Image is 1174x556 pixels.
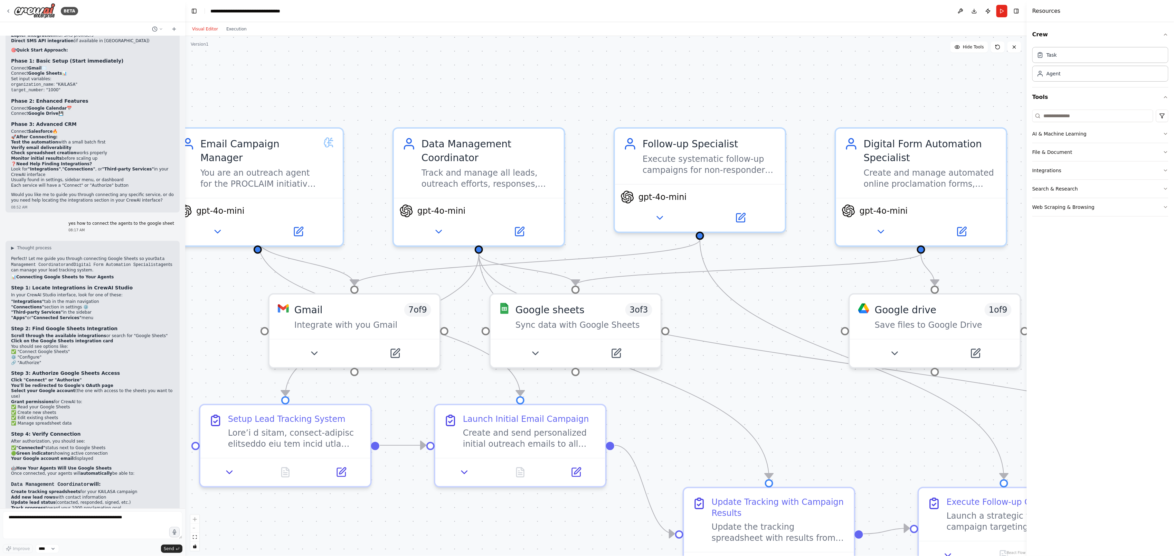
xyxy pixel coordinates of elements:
[11,167,174,177] li: Look for , , or in your CrewAI interface
[11,339,113,343] strong: Click on the Google Sheets integration card
[251,240,361,285] g: Edge from b2c6c9d8-3034-4756-b803-c632798a6afe to 53541f2e-1b8f-45ba-8415-1003e5a2f0a0
[3,544,33,553] button: Improve
[947,510,1081,532] div: Launch a strategic follow-up campaign targeting non-responders and warm leads from the initial ou...
[11,490,174,495] li: for your KAILASA campaign
[61,7,78,15] div: BETA
[16,466,112,471] strong: How Your Agents Will Use Google Sheets
[491,464,549,481] button: No output available
[11,389,75,393] strong: Select your Google account
[200,137,318,165] div: Email Campaign Manager
[16,446,45,451] strong: "Connected"
[11,177,174,183] li: Usually found in settings, sidebar menu, or dashboard
[489,293,662,369] div: Google SheetsGoogle sheets3of3Sync data with Google Sheets
[914,253,942,285] g: Edge from b67aa023-6628-4ef9-a5ef-78def34b36dd to 12ba47a0-82ca-4bfd-a982-00efc91d12be
[11,293,174,298] p: In your CrewAI Studio interface, look for one of these:
[858,303,869,314] img: Google Drive
[11,456,174,462] li: displayed
[11,333,106,338] strong: Scroll through the available integrations
[199,404,372,488] div: Setup Lead Tracking SystemLore’i d sitam, consect-adipisc elitseddo eiu tem incid utla etdo Magn ...
[11,87,174,93] li: : "1000"
[11,439,174,445] p: After authorization, you should see:
[11,389,174,399] li: (the one with access to the sheets you want to use)
[11,140,58,145] strong: Test the automation
[268,293,441,369] div: GmailGmail7of9Integrate with you Gmail
[259,223,337,240] button: Open in side panel
[28,111,58,116] strong: Google Drive
[11,482,89,488] code: Data Management Coordinator
[11,257,164,267] code: Data Management Coordinator
[74,262,158,267] code: Digital Form Automation Specialist
[11,156,174,161] li: before scaling up
[11,299,174,305] li: tab in the main navigation
[11,256,174,273] p: Perfect! Let me guide you through connecting Google Sheets so your and agents can manage your lea...
[463,427,597,450] div: Create and send personalized initial outreach emails to all identified leads about {organization_...
[11,121,77,127] strong: Phase 3: Advanced CRM
[164,546,174,552] span: Send
[28,106,67,111] strong: Google Calendar
[14,3,55,19] img: Logo
[499,303,510,314] img: Google Sheets
[200,167,318,189] div: You are an outreach agent for the PROCLAIM initiative. For each contact: - Use the `Custom_Messag...
[161,545,182,553] button: Send
[615,438,674,541] g: Edge from 4d37d54d-471c-4917-85f9-906c7be1aa28 to fdb3e209-5767-4bb7-85e7-57b50cb2324b
[11,305,44,309] strong: "Connections"
[11,495,55,500] strong: Add new lead rows
[28,71,62,76] strong: Google Sheets
[228,427,362,450] div: Lore’i d sitam, consect-adipisc elitseddo eiu tem incid utla etdo Magn AL enima minimveniam qui n...
[417,205,466,216] span: gpt-4o-mini
[947,497,1067,508] div: Execute Follow-up Campaign
[17,245,51,251] span: Thought process
[11,349,174,355] li: ✅ "Connect Google Sheets"
[404,303,431,317] span: Number of enabled actions
[1032,161,1168,179] button: Integrations
[11,344,174,365] li: You should see options like:
[11,506,46,511] strong: Track progress
[693,240,1011,479] g: Edge from 7afed474-6f3e-4ceb-8adf-933114afa1fe to 3f880f35-d557-44a2-bbd4-e9a1b3ba0a6b
[11,129,174,135] li: Connect 🔥
[643,154,777,176] div: Execute systematic follow-up campaigns for non-responders, create urgency around proclamation dea...
[11,378,82,383] strong: Click "Connect" or "Authorize"
[480,223,558,240] button: Open in side panel
[11,310,63,315] strong: "Third-party Services"
[11,38,174,44] li: (if available in [GEOGRAPHIC_DATA])
[11,490,81,494] strong: Create tracking spreadsheets
[1032,7,1061,15] h4: Resources
[190,542,199,551] button: toggle interactivity
[1032,125,1168,143] button: AI & Machine Learning
[614,127,786,233] div: Follow-up SpecialistExecute systematic follow-up campaigns for non-responders, create urgency aro...
[28,66,42,71] strong: Gmail
[191,41,209,47] div: Version 1
[11,48,174,53] h2: 🎯
[169,527,180,537] button: Click to speak your automation idea
[922,223,1001,240] button: Open in side panel
[11,106,174,111] li: Connect 📅
[11,432,81,437] strong: Step 4: Verify Connection
[643,137,777,151] div: Follow-up Specialist
[875,303,937,317] div: Google drive
[11,245,14,251] span: ▶
[11,305,174,310] li: section in settings ⚙️
[11,360,174,366] li: 🔗 "Authorize"
[392,127,565,247] div: Data Management CoordinatorTrack and manage all leads, outreach efforts, responses, and proclamat...
[515,303,585,317] div: Google sheets
[936,345,1014,362] button: Open in side panel
[1012,6,1021,16] button: Hide right sidebar
[11,140,174,145] li: with a small batch first
[1047,70,1061,77] div: Agent
[472,253,776,479] g: Edge from 92020e43-7163-4e21-a467-1449d56b133f to fdb3e209-5767-4bb7-85e7-57b50cb2324b
[11,370,120,376] strong: Step 3: Authorize Google Sheets Access
[11,76,174,93] li: Set input variables:
[16,48,68,53] strong: Quick Start Approach:
[228,414,345,425] div: Setup Lead Tracking System
[11,111,174,117] li: Connect 💾
[11,71,174,76] li: Connect 📊
[68,228,174,233] div: 08:17 AM
[638,192,687,203] span: gpt-4o-mini
[278,303,289,314] img: Gmail
[11,315,174,321] li: or menu
[11,58,124,64] strong: Phase 1: Basic Setup (Start immediately)
[16,275,114,279] strong: Connecting Google Sheets to Your Agents
[11,383,113,388] strong: You'll be redirected to Google's OAuth page
[950,41,988,53] button: Hide Tools
[190,515,199,551] div: React Flow controls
